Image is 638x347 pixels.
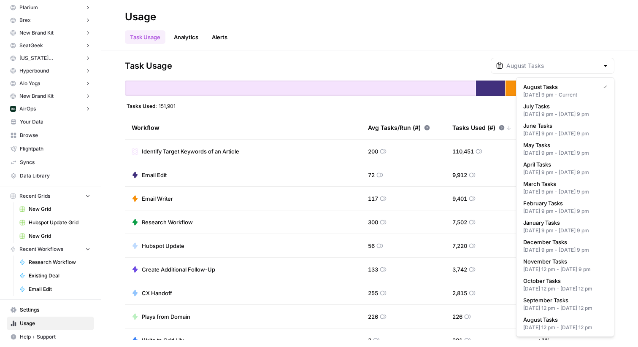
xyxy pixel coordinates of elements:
span: Task Usage [125,60,172,72]
a: Research Workflow [132,218,193,226]
span: Email Edit [142,171,167,179]
a: Analytics [169,30,203,44]
span: New Brand Kit [19,92,54,100]
span: Write to Grid Lily [142,336,184,344]
span: 151,901 [159,102,176,109]
span: AirOps [19,105,36,113]
div: Workflow [132,116,354,139]
span: 9,401 [452,194,467,203]
span: 9,912 [452,171,467,179]
span: October Tasks [523,277,604,285]
span: Plays from Domain [142,312,190,321]
span: Help + Support [20,333,90,341]
a: Hubspot Update Grid [16,216,94,229]
img: yjux4x3lwinlft1ym4yif8lrli78 [10,106,16,112]
a: Create Additional Follow-Up [132,265,215,274]
span: May Tasks [523,141,604,149]
div: [DATE] 12 pm - [DATE] 12 pm [523,304,607,312]
span: March Tasks [523,180,604,188]
span: [US_STATE][GEOGRAPHIC_DATA] [19,54,81,62]
button: AirOps [7,102,94,115]
div: [DATE] 9 pm - [DATE] 9 pm [523,227,607,234]
div: [DATE] 12 pm - [DATE] 12 pm [523,285,607,293]
span: February Tasks [523,199,604,207]
div: Usage [125,10,156,24]
div: [DATE] 9 pm - [DATE] 9 pm [523,149,607,157]
button: Help + Support [7,330,94,344]
span: June Tasks [523,121,604,130]
span: Recent Workflows [19,245,63,253]
div: [DATE] 12 pm - [DATE] 9 pm [523,266,607,273]
a: Task Usage [125,30,165,44]
button: Hyperbound [7,65,94,77]
span: December Tasks [523,238,604,246]
div: [DATE] 9 pm - [DATE] 9 pm [523,169,607,176]
span: Email Edit [29,285,90,293]
input: August Tasks [506,62,599,70]
span: New Grid [29,205,90,213]
a: Email Edit [16,282,94,296]
span: November Tasks [523,257,604,266]
span: 117 [368,194,378,203]
div: [DATE] 9 pm - [DATE] 9 pm [523,110,607,118]
a: Research Workflow [16,256,94,269]
span: 3,742 [452,265,467,274]
span: Data Library [20,172,90,180]
a: Settings [7,303,94,317]
span: CX Handoff [142,289,172,297]
span: 56 [368,242,375,250]
span: 110,451 [452,147,474,156]
a: New Grid [16,202,94,216]
span: New Grid [29,232,90,240]
span: < 1 % [537,336,550,344]
a: Data Library [7,169,94,183]
span: Email Writer [142,194,173,203]
span: 300 [368,218,378,226]
a: Alerts [207,30,232,44]
a: Your Data [7,115,94,129]
span: April Tasks [523,160,604,169]
div: [DATE] 12 pm - [DATE] 12 pm [523,324,607,331]
span: Settings [20,306,90,314]
span: 3 [368,336,371,344]
span: Research Workflow [142,218,193,226]
span: July Tasks [523,102,604,110]
button: Brex [7,14,94,27]
button: Recent Grids [7,190,94,202]
span: 226 [452,312,462,321]
span: September Tasks [523,296,604,304]
a: Flightpath [7,142,94,156]
div: [DATE] 9 pm - [DATE] 9 pm [523,207,607,215]
span: Flightpath [20,145,90,153]
span: Tasks Used: [127,102,157,109]
span: SeatGeek [19,42,43,49]
span: 255 [368,289,378,297]
a: Existing Deal [16,269,94,282]
button: New Brand Kit [7,27,94,39]
a: Plays from Domain [132,312,190,321]
span: Hubspot Update [142,242,184,250]
span: August Tasks [523,315,604,324]
span: Usage [20,320,90,327]
span: 133 [368,265,378,274]
span: Identify Target Keywords of an Article [142,147,239,156]
span: January Tasks [523,218,604,227]
button: Plarium [7,1,94,14]
a: Email Writer [132,194,173,203]
span: Alo Yoga [19,80,41,87]
span: Existing Deal [29,272,90,280]
span: Create Additional Follow-Up [142,265,215,274]
span: Hyperbound [19,67,49,75]
span: Browse [20,132,90,139]
span: 72 [368,171,375,179]
span: 226 [368,312,378,321]
span: 200 [368,147,378,156]
span: New Brand Kit [19,29,54,37]
button: Alo Yoga [7,77,94,90]
span: 7,502 [452,218,467,226]
div: Avg Tasks/Run (#) [368,116,430,139]
span: Your Data [20,118,90,126]
div: [DATE] 9 pm - [DATE] 9 pm [523,130,607,137]
button: Recent Workflows [7,243,94,256]
span: 7,220 [452,242,467,250]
